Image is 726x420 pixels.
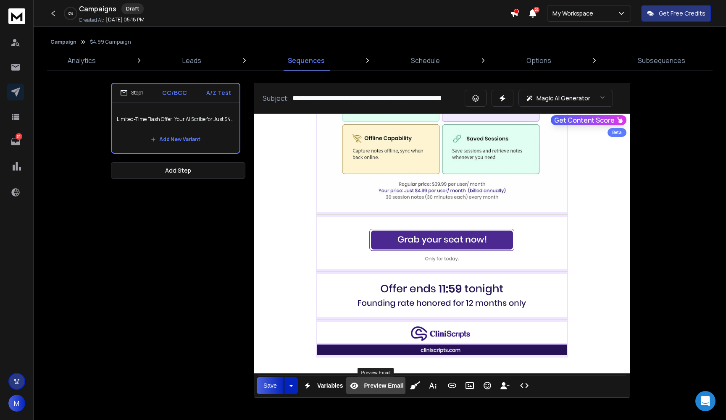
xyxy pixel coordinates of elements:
button: Save [257,377,284,394]
button: Insert Link (⌘K) [444,377,460,394]
p: Created At: [79,17,104,24]
button: Get Content Score [551,115,626,125]
button: Code View [516,377,532,394]
button: Get Free Credits [641,5,711,22]
button: Add Step [111,162,245,179]
div: Preview Email [358,368,394,377]
p: 34 [16,133,22,140]
button: Clean HTML [407,377,423,394]
p: Leads [182,55,201,66]
p: Magic AI Generator [537,94,590,102]
a: Sequences [283,50,330,71]
p: Limited-Time Flash Offer: Your AI Scribe for Just $4.99/mo! [117,108,234,131]
p: 0 % [68,11,73,16]
a: Subsequences [633,50,690,71]
h1: Campaigns [79,4,116,14]
button: Insert Unsubscribe Link [497,377,513,394]
li: Step1CC/BCCA/Z TestLimited-Time Flash Offer: Your AI Scribe for Just $4.99/mo!Add New Variant [111,83,240,154]
a: Analytics [63,50,101,71]
a: Options [521,50,556,71]
a: Leads [177,50,206,71]
img: f8e449f9-f1b1-4688-a0cc-357811bbff60.jpeg [316,274,568,317]
p: Get Free Credits [659,9,705,18]
p: [DATE] 05:18 PM [106,16,145,23]
button: Preview Email [346,377,405,394]
button: More Text [425,377,441,394]
p: Analytics [68,55,96,66]
p: $4.99 Campaign [90,39,131,45]
p: CC/BCC [162,89,187,97]
div: Beta [608,128,626,137]
div: Step 1 [120,89,143,97]
a: 34 [7,133,24,150]
p: Subsequences [638,55,685,66]
button: Insert Image (⌘P) [462,377,478,394]
p: A/Z Test [206,89,231,97]
span: Variables [316,382,345,389]
div: Open Intercom Messenger [695,391,715,411]
a: Schedule [406,50,445,71]
button: M [8,395,25,412]
button: Magic AI Generator [518,90,613,107]
button: Add New Variant [144,131,207,148]
p: My Workspace [552,9,597,18]
p: Sequences [288,55,325,66]
p: Options [526,55,551,66]
span: 24 [534,7,539,13]
span: Preview Email [362,382,405,389]
div: Draft [121,3,144,14]
img: logo [8,8,25,24]
p: Subject: [263,93,289,103]
button: Emoticons [479,377,495,394]
button: Campaign [50,39,76,45]
img: 3fcfb237-8ea6-471f-9fbd-84ae24ca0445.jpeg [316,217,568,269]
p: Schedule [411,55,440,66]
img: 94f90370-5d0f-4328-a6ff-10e368a2e3de.jpeg [316,322,568,354]
button: Variables [300,377,345,394]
